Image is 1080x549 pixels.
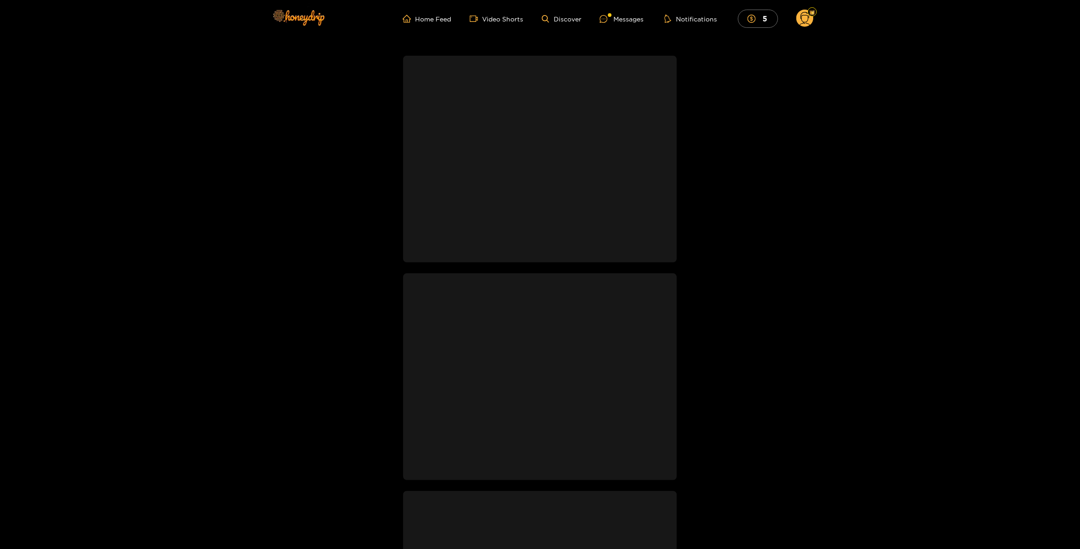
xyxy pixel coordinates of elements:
[403,15,415,23] span: home
[542,15,582,23] a: Discover
[470,15,483,23] span: video-camera
[662,14,720,23] button: Notifications
[738,10,778,27] button: 5
[470,15,524,23] a: Video Shorts
[600,14,644,24] div: Messages
[761,14,768,23] mark: 5
[748,15,760,23] span: dollar
[810,10,815,15] img: Fan Level
[403,15,452,23] a: Home Feed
